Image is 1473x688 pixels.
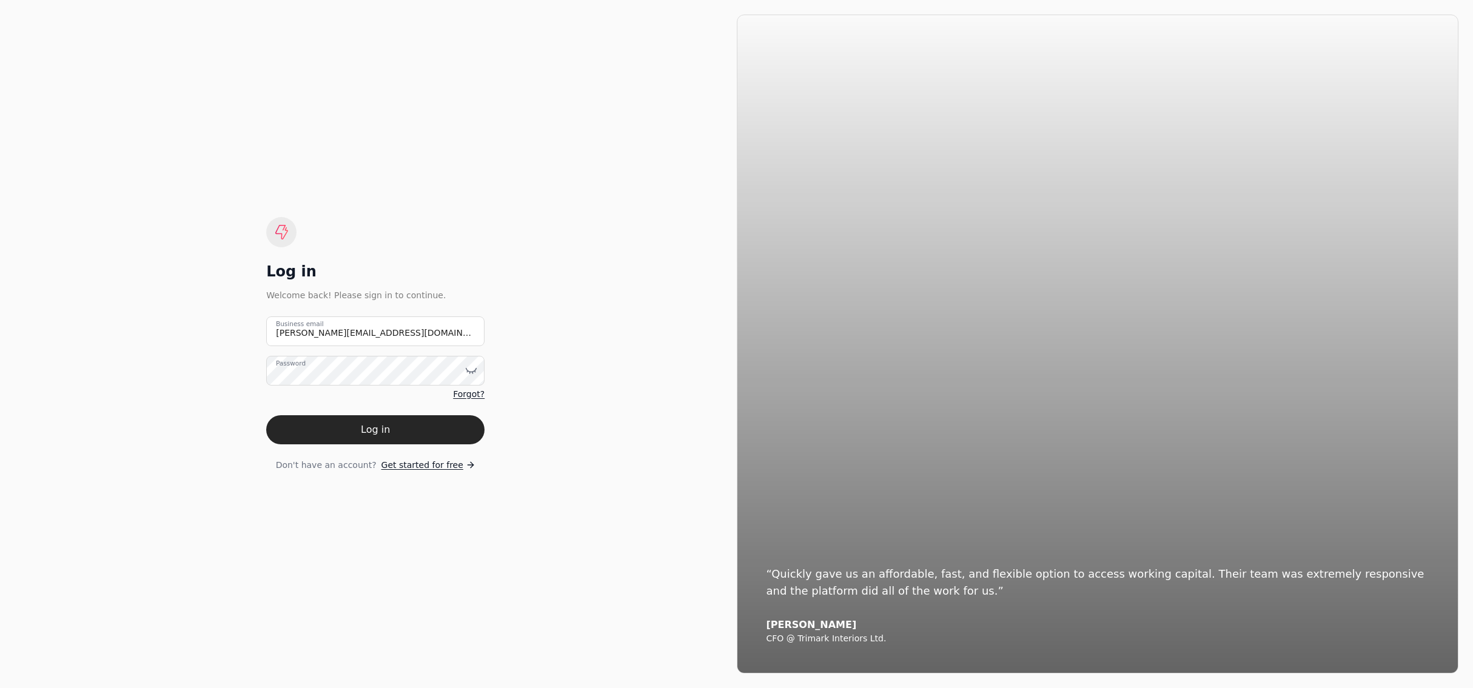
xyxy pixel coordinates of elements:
button: Log in [266,415,485,444]
div: [PERSON_NAME] [766,619,1428,631]
label: Business email [276,319,324,329]
div: Log in [266,262,485,281]
a: Forgot? [453,388,485,401]
span: Don't have an account? [276,459,377,472]
div: “Quickly gave us an affordable, fast, and flexible option to access working capital. Their team w... [766,566,1428,599]
label: Password [276,358,306,368]
div: Welcome back! Please sign in to continue. [266,289,485,302]
a: Get started for free [381,459,475,472]
span: Get started for free [381,459,463,472]
div: CFO @ Trimark Interiors Ltd. [766,633,1428,644]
